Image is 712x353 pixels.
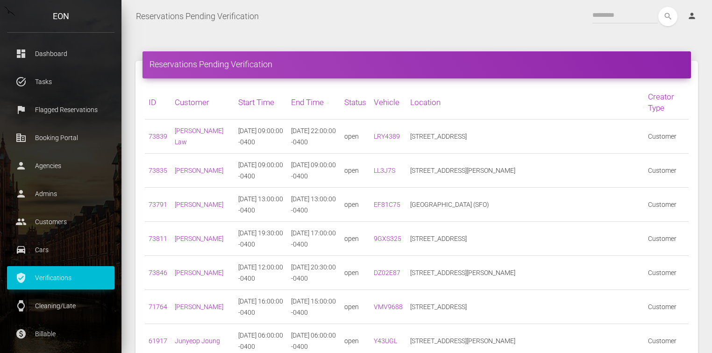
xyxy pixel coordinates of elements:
td: [DATE] 22:00:00 -0400 [287,120,341,154]
a: Y43UGL [374,337,397,345]
td: Customer [644,154,689,188]
a: 73839 [149,133,167,140]
th: Status [341,85,370,120]
th: Vehicle [370,85,406,120]
td: [DATE] 12:00:00 -0400 [235,256,288,290]
a: [PERSON_NAME] [175,303,223,311]
a: watch Cleaning/Late [7,294,114,318]
a: task_alt Tasks [7,70,114,93]
a: 73835 [149,167,167,174]
p: Billable [14,327,107,341]
a: [PERSON_NAME] [175,235,223,242]
td: [DATE] 15:00:00 -0400 [287,290,341,324]
a: paid Billable [7,322,114,346]
td: open [341,188,370,222]
a: 61917 [149,337,167,345]
a: 73811 [149,235,167,242]
td: Customer [644,120,689,154]
a: flag Flagged Reservations [7,98,114,121]
a: dashboard Dashboard [7,42,114,65]
td: [STREET_ADDRESS][PERSON_NAME] [406,154,644,188]
td: [DATE] 17:00:00 -0400 [287,222,341,256]
a: Junyeop Joung [175,337,220,345]
td: [GEOGRAPHIC_DATA] (SFO) [406,188,644,222]
td: Customer [644,290,689,324]
td: [DATE] 09:00:00 -0400 [235,120,288,154]
td: open [341,120,370,154]
a: corporate_fare Booking Portal [7,126,114,149]
td: [DATE] 20:30:00 -0400 [287,256,341,290]
a: [PERSON_NAME] Law [175,127,223,146]
a: Reservations Pending Verification [136,5,259,28]
a: verified_user Verifications [7,266,114,289]
p: Booking Portal [14,131,107,145]
p: Dashboard [14,47,107,61]
p: Verifications [14,271,107,285]
a: 73846 [149,269,167,276]
td: [STREET_ADDRESS] [406,290,644,324]
a: [PERSON_NAME] [175,167,223,174]
p: Tasks [14,75,107,89]
th: ID [145,85,171,120]
td: open [341,290,370,324]
td: [DATE] 13:00:00 -0400 [235,188,288,222]
a: LL3J7S [374,167,395,174]
td: Customer [644,222,689,256]
th: Start Time [235,85,288,120]
button: search [658,7,677,26]
a: VMV9688 [374,303,403,311]
a: drive_eta Cars [7,238,114,261]
p: Agencies [14,159,107,173]
a: person [680,7,705,26]
td: open [341,256,370,290]
p: Cars [14,243,107,257]
p: Cleaning/Late [14,299,107,313]
h4: Reservations Pending Verification [150,58,684,70]
a: person Agencies [7,154,114,177]
a: [PERSON_NAME] [175,269,223,276]
td: Customer [644,188,689,222]
th: Location [406,85,644,120]
td: Customer [644,256,689,290]
td: [DATE] 13:00:00 -0400 [287,188,341,222]
p: Flagged Reservations [14,103,107,117]
a: LRY4389 [374,133,400,140]
a: 71764 [149,303,167,311]
a: people Customers [7,210,114,233]
td: open [341,154,370,188]
a: 9GXS325 [374,235,401,242]
th: Customer [171,85,235,120]
td: [DATE] 16:00:00 -0400 [235,290,288,324]
td: [DATE] 19:30:00 -0400 [235,222,288,256]
td: [STREET_ADDRESS] [406,120,644,154]
p: Admins [14,187,107,201]
td: [DATE] 09:00:00 -0400 [287,154,341,188]
a: EF81C75 [374,201,400,208]
td: [DATE] 09:00:00 -0400 [235,154,288,188]
p: Customers [14,215,107,229]
i: person [687,11,697,21]
td: [STREET_ADDRESS] [406,222,644,256]
a: 73791 [149,201,167,208]
td: open [341,222,370,256]
a: DZ02E87 [374,269,400,276]
td: [STREET_ADDRESS][PERSON_NAME] [406,256,644,290]
th: End Time [287,85,341,120]
th: Creator Type [644,85,689,120]
a: [PERSON_NAME] [175,201,223,208]
a: person Admins [7,182,114,205]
